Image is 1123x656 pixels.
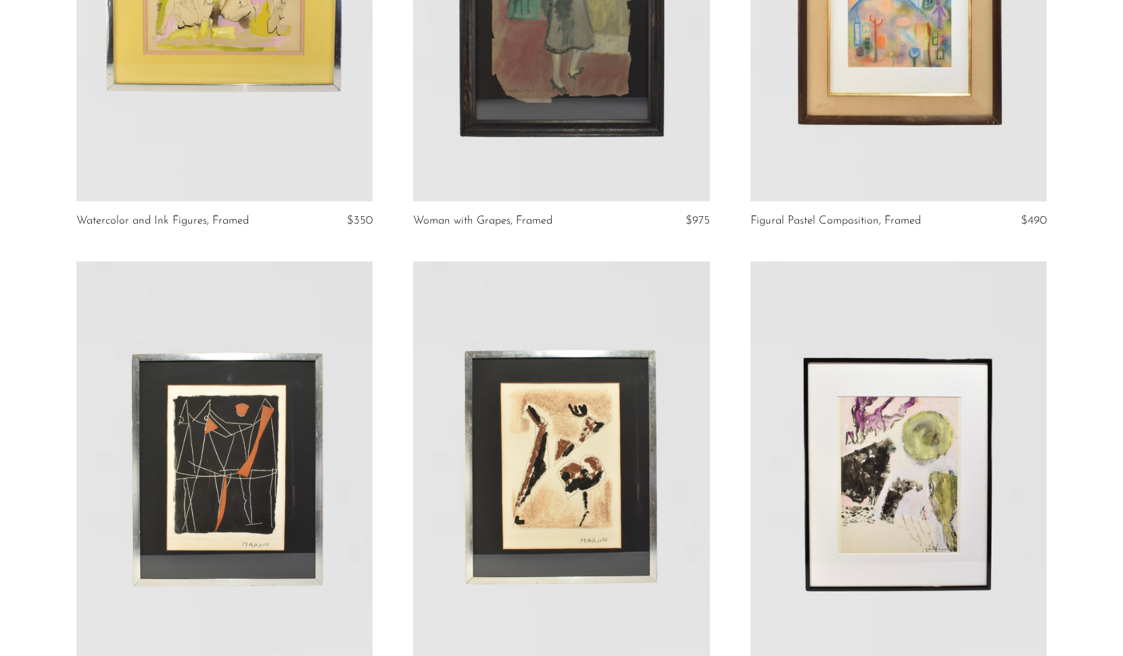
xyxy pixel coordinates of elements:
[347,215,373,226] span: $350
[750,215,921,227] a: Figural Pastel Composition, Framed
[686,215,710,226] span: $975
[413,215,552,227] a: Woman with Grapes, Framed
[1021,215,1047,226] span: $490
[76,215,249,227] a: Watercolor and Ink Figures, Framed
